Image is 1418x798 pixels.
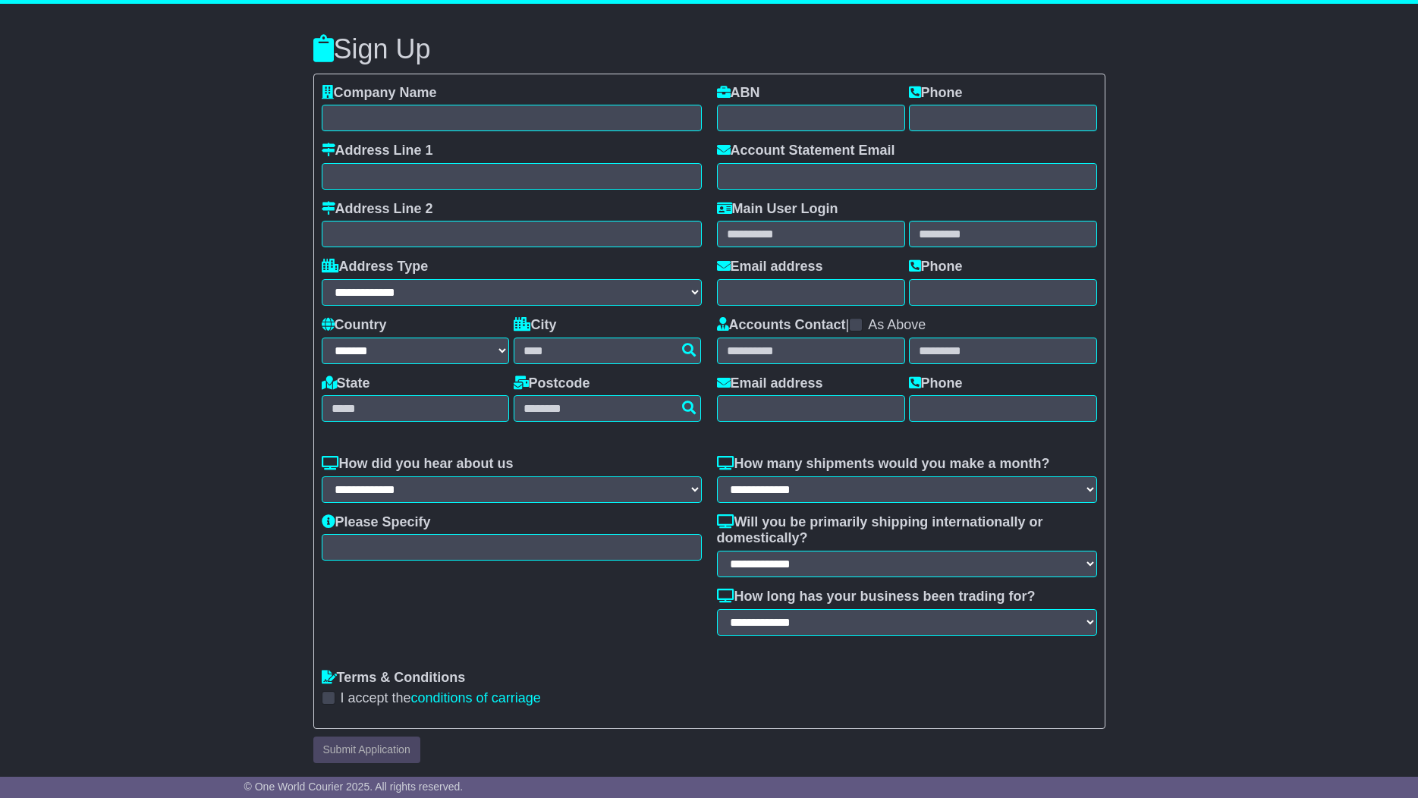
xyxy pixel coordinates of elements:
[868,317,926,334] label: As Above
[717,85,760,102] label: ABN
[313,34,1105,64] h3: Sign Up
[909,85,963,102] label: Phone
[909,259,963,275] label: Phone
[717,143,895,159] label: Account Statement Email
[322,85,437,102] label: Company Name
[322,670,466,686] label: Terms & Conditions
[322,259,429,275] label: Address Type
[514,317,557,334] label: City
[514,375,590,392] label: Postcode
[313,737,420,763] button: Submit Application
[717,456,1050,473] label: How many shipments would you make a month?
[322,514,431,531] label: Please Specify
[909,375,963,392] label: Phone
[322,375,370,392] label: State
[717,375,823,392] label: Email address
[322,143,433,159] label: Address Line 1
[717,317,1097,338] div: |
[244,781,464,793] span: © One World Courier 2025. All rights reserved.
[322,201,433,218] label: Address Line 2
[717,201,838,218] label: Main User Login
[717,259,823,275] label: Email address
[322,456,514,473] label: How did you hear about us
[717,589,1036,605] label: How long has your business been trading for?
[322,317,387,334] label: Country
[717,317,846,334] label: Accounts Contact
[341,690,541,707] label: I accept the
[411,690,541,705] a: conditions of carriage
[717,514,1097,547] label: Will you be primarily shipping internationally or domestically?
